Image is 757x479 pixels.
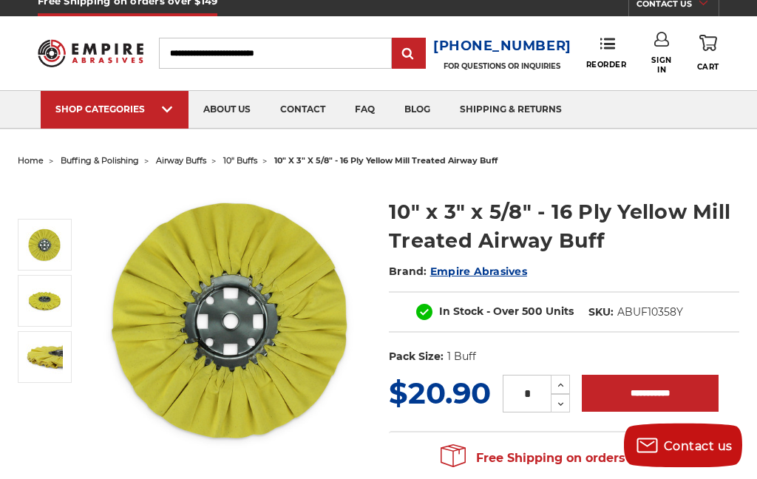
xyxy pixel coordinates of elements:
[586,38,627,69] a: Reorder
[340,92,390,129] a: faq
[265,92,340,129] a: contact
[223,156,257,166] a: 10" buffs
[433,62,571,72] p: FOR QUESTIONS OR INQUIRIES
[586,61,627,70] span: Reorder
[274,156,498,166] span: 10" x 3" x 5/8" - 16 ply yellow mill treated airway buff
[38,33,143,75] img: Empire Abrasives
[430,265,527,279] a: Empire Abrasives
[156,156,206,166] a: airway buffs
[486,305,519,319] span: - Over
[646,56,677,75] span: Sign In
[439,305,483,319] span: In Stock
[433,36,571,58] a: [PHONE_NUMBER]
[61,156,139,166] a: buffing & polishing
[26,227,63,264] img: 10 inch yellow mill treated airway buff
[389,265,427,279] span: Brand:
[390,92,445,129] a: blog
[546,305,574,319] span: Units
[445,92,577,129] a: shipping & returns
[697,33,719,75] a: Cart
[92,183,368,458] img: 10 inch yellow mill treated airway buff
[389,376,491,412] span: $20.90
[26,339,63,376] img: 10" x 3" x 5/8" - 16 Ply Yellow Mill Treated Airway Buff
[664,439,733,453] span: Contact us
[522,305,543,319] span: 500
[55,104,174,115] div: SHOP CATEGORIES
[18,156,44,166] a: home
[697,63,719,72] span: Cart
[441,444,688,474] span: Free Shipping on orders over $149
[588,305,614,321] dt: SKU:
[26,283,63,320] img: 10" x 3" x 5/8" - 16 Ply Yellow Mill Treated Airway Buff
[189,92,265,129] a: about us
[617,305,683,321] dd: ABUF10358Y
[447,350,476,365] dd: 1 Buff
[394,40,424,69] input: Submit
[624,424,742,468] button: Contact us
[389,198,739,256] h1: 10" x 3" x 5/8" - 16 Ply Yellow Mill Treated Airway Buff
[389,350,444,365] dt: Pack Size:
